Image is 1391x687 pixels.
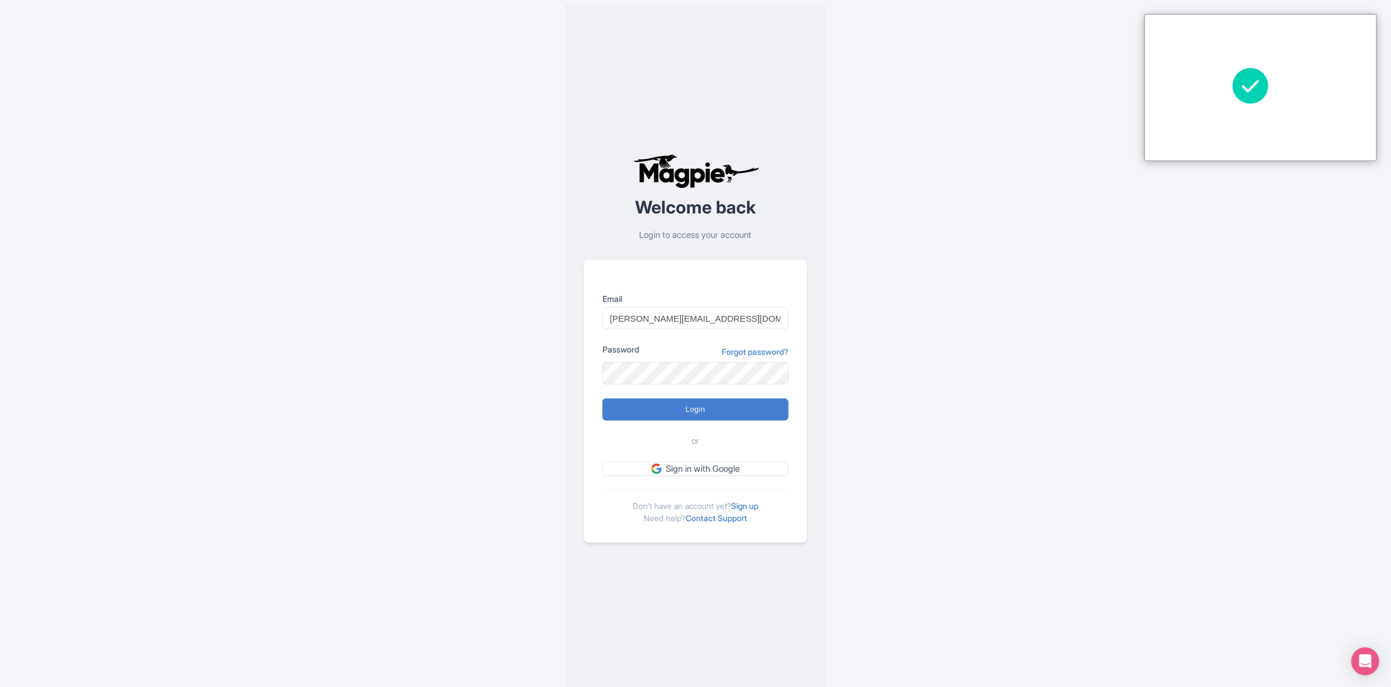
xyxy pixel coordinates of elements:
span: or [692,435,700,448]
a: Forgot password? [722,346,789,358]
div: Don't have an account yet? Need help? [602,490,789,524]
span: Success [1232,67,1293,105]
a: Contact Support [686,513,747,523]
img: logo-ab69f6fb50320c5b225c76a69d11143b.png [630,154,761,188]
a: Sign in with Google [602,462,789,476]
a: Sign up [731,501,758,511]
input: you@example.com [602,307,789,329]
h2: Welcome back [584,198,807,217]
p: Login to access your account [584,229,807,242]
label: Password [602,343,639,355]
label: Email [602,293,789,305]
input: Login [602,398,789,421]
div: Open Intercom Messenger [1351,647,1379,675]
img: google.svg [651,464,662,474]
